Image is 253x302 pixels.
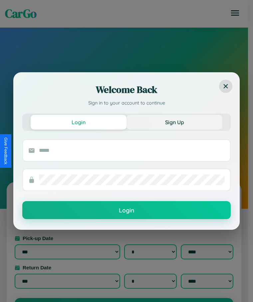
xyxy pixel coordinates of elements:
button: Login [22,201,231,219]
button: Login [31,115,126,130]
button: Sign Up [126,115,222,130]
p: Sign in to your account to continue [22,100,231,107]
h2: Welcome Back [22,83,231,96]
div: Give Feedback [3,138,8,164]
